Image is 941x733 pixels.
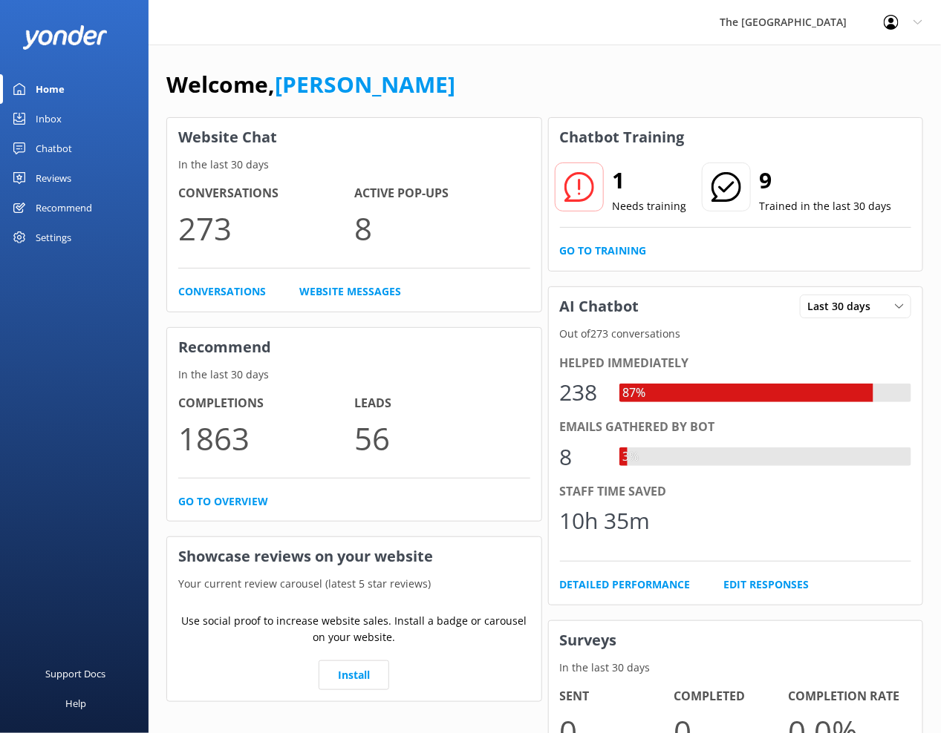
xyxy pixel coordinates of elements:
h3: Website Chat [167,118,541,157]
div: 87% [619,384,650,403]
p: 273 [178,203,354,253]
a: Website Messages [299,283,401,300]
div: Recommend [36,193,92,223]
div: Helped immediately [560,354,912,373]
p: 56 [354,413,530,463]
h4: Leads [354,394,530,413]
h4: Completed [674,687,788,706]
a: Detailed Performance [560,576,691,593]
h4: Sent [560,687,674,706]
div: Chatbot [36,134,72,163]
p: In the last 30 days [549,660,923,676]
p: Needs training [613,198,687,214]
a: [PERSON_NAME] [275,69,455,99]
div: Inbox [36,104,62,134]
p: Trained in the last 30 days [760,198,892,214]
h3: Chatbot Training [549,118,696,157]
div: 8 [560,439,605,475]
p: Your current review carousel (latest 5 star reviews) [167,576,541,592]
h3: AI Chatbot [549,287,651,326]
div: Support Docs [46,659,106,688]
a: Go to Training [560,243,647,259]
a: Install [319,660,389,690]
h2: 9 [760,162,892,198]
div: 3% [619,447,643,467]
div: 10h 35m [560,503,651,539]
p: In the last 30 days [167,157,541,173]
h1: Welcome, [166,67,455,102]
h4: Conversations [178,184,354,203]
p: 1863 [178,413,354,463]
h4: Completion Rate [788,687,902,706]
div: Emails gathered by bot [560,418,912,437]
span: Last 30 days [807,298,879,315]
h2: 1 [613,162,687,198]
a: Conversations [178,283,266,300]
p: 8 [354,203,530,253]
h4: Active Pop-ups [354,184,530,203]
div: Reviews [36,163,71,193]
h3: Surveys [549,621,923,660]
h4: Completions [178,394,354,413]
div: Home [36,74,65,104]
h3: Showcase reviews on your website [167,537,541,576]
p: In the last 30 days [167,366,541,383]
p: Out of 273 conversations [549,326,923,342]
a: Go to overview [178,493,268,510]
div: Help [65,688,86,718]
div: 238 [560,375,605,410]
div: Settings [36,223,71,252]
img: yonder-white-logo.png [22,25,108,50]
h3: Recommend [167,328,541,366]
div: Staff time saved [560,482,912,502]
p: Use social proof to increase website sales. Install a badge or carousel on your website. [178,613,530,646]
a: Edit Responses [724,576,810,593]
